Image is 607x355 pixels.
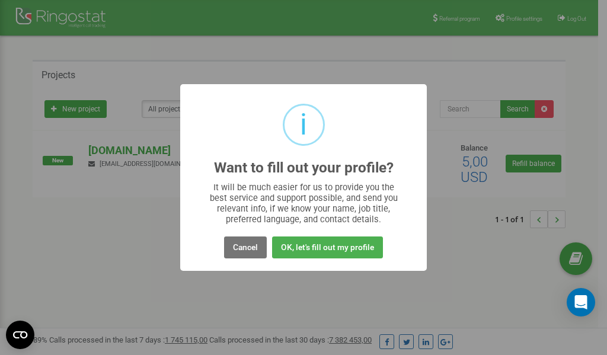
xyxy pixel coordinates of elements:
button: Cancel [224,236,267,258]
div: i [300,105,307,144]
div: Open Intercom Messenger [567,288,595,316]
div: It will be much easier for us to provide you the best service and support possible, and send you ... [204,182,404,225]
button: OK, let's fill out my profile [272,236,383,258]
button: Open CMP widget [6,321,34,349]
h2: Want to fill out your profile? [214,160,394,176]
